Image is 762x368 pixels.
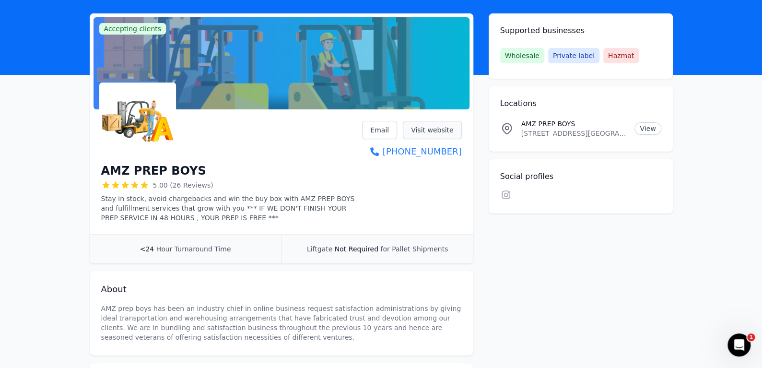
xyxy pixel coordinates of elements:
[500,98,661,109] h2: Locations
[101,283,462,296] h2: About
[521,119,627,129] p: AMZ PREP BOYS
[307,245,332,253] span: Liftgate
[548,48,599,63] span: Private label
[362,145,461,158] a: [PHONE_NUMBER]
[747,333,755,341] span: 1
[156,245,231,253] span: Hour Turnaround Time
[101,304,462,342] p: AMZ prep boys has been an industry chief in online business request satisfaction administrations ...
[101,194,363,223] p: Stay in stock, avoid chargebacks and win the buy box with AMZ PREP BOYS and fulfillment services ...
[603,48,639,63] span: Hazmat
[500,48,544,63] span: Wholesale
[140,245,154,253] span: <24
[99,23,166,35] span: Accepting clients
[362,121,397,139] a: Email
[101,84,174,157] img: AMZ PREP BOYS
[521,129,627,138] p: [STREET_ADDRESS][GEOGRAPHIC_DATA][STREET_ADDRESS][US_STATE][GEOGRAPHIC_DATA]
[380,245,448,253] span: for Pallet Shipments
[634,122,661,135] a: View
[727,333,750,356] iframe: Intercom live chat
[101,163,206,178] h1: AMZ PREP BOYS
[500,25,661,36] h2: Supported businesses
[335,245,378,253] span: Not Required
[500,171,661,182] h2: Social profiles
[403,121,462,139] a: Visit website
[153,180,213,190] span: 5.00 (26 Reviews)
